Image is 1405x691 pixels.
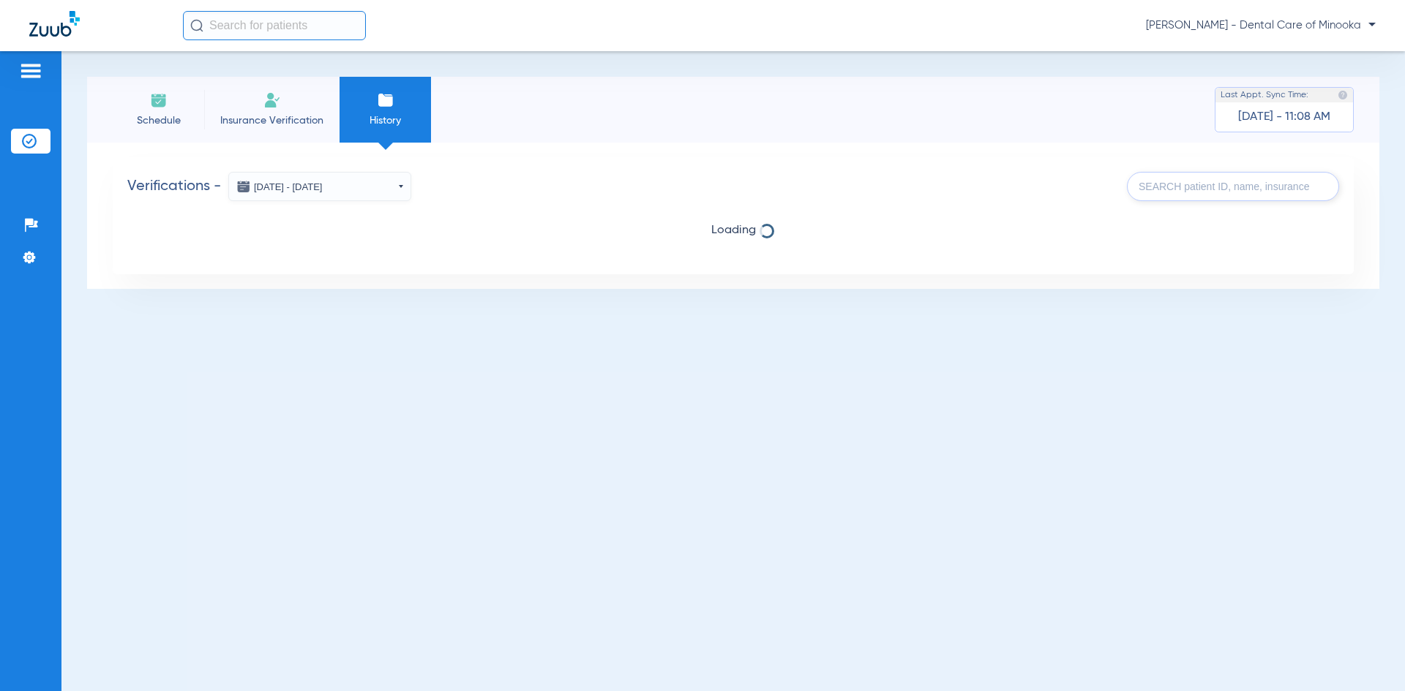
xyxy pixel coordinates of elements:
img: date icon [236,179,251,194]
input: Search for patients [183,11,366,40]
span: Last Appt. Sync Time: [1221,88,1308,102]
img: Zuub Logo [29,11,80,37]
img: History [377,91,394,109]
button: [DATE] - [DATE] [228,172,411,201]
img: Search Icon [190,19,203,32]
input: SEARCH patient ID, name, insurance [1127,172,1339,201]
span: Insurance Verification [215,113,329,128]
h2: Verifications - [127,172,411,201]
img: hamburger-icon [19,62,42,80]
span: [PERSON_NAME] - Dental Care of Minooka [1146,18,1376,33]
span: Loading [127,223,1339,238]
span: [DATE] - 11:08 AM [1238,110,1330,124]
img: Manual Insurance Verification [263,91,281,109]
img: last sync help info [1338,90,1348,100]
img: Schedule [150,91,168,109]
span: Schedule [124,113,193,128]
span: History [351,113,420,128]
